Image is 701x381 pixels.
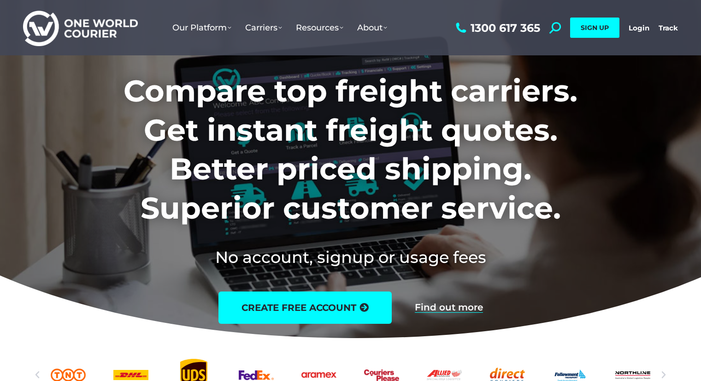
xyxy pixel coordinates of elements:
[245,23,282,33] span: Carriers
[357,23,387,33] span: About
[454,22,540,34] a: 1300 617 365
[218,292,392,324] a: create free account
[296,23,343,33] span: Resources
[165,13,238,42] a: Our Platform
[238,13,289,42] a: Carriers
[350,13,394,42] a: About
[659,24,678,32] a: Track
[63,246,638,268] h2: No account, signup or usage fees
[581,24,609,32] span: SIGN UP
[172,23,231,33] span: Our Platform
[23,9,138,47] img: One World Courier
[415,303,483,313] a: Find out more
[289,13,350,42] a: Resources
[629,24,649,32] a: Login
[63,71,638,227] h1: Compare top freight carriers. Get instant freight quotes. Better priced shipping. Superior custom...
[570,18,619,38] a: SIGN UP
